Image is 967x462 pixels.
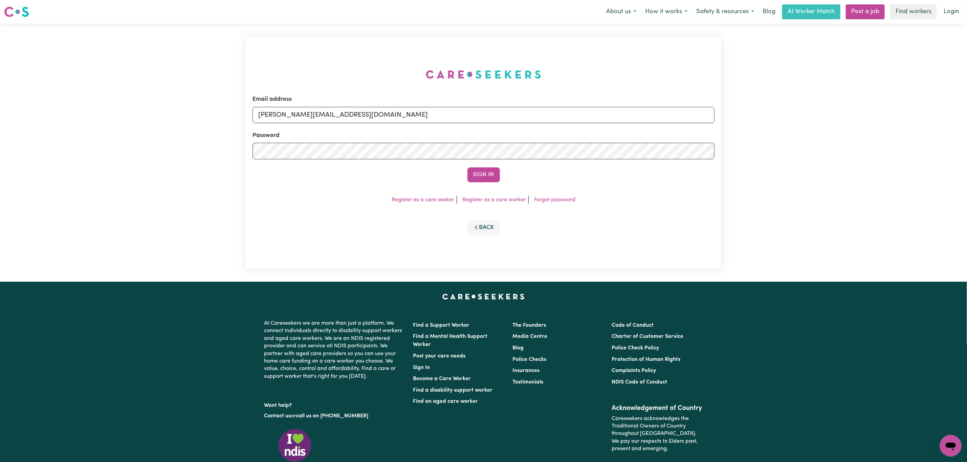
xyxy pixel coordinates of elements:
[413,323,470,328] a: Find a Support Worker
[467,220,500,235] button: Back
[252,107,715,123] input: Email address
[413,399,478,404] a: Find an aged care worker
[512,379,543,385] a: Testimonials
[940,435,962,457] iframe: Button to launch messaging window, conversation in progress
[442,294,525,299] a: Careseekers home page
[252,95,292,104] label: Email address
[890,4,937,19] a: Find workers
[612,412,703,456] p: Careseekers acknowledges the Traditional Owners of Country throughout [GEOGRAPHIC_DATA]. We pay o...
[692,5,759,19] button: Safety & resources
[462,197,526,203] a: Register as a care worker
[641,5,692,19] button: How it works
[512,323,546,328] a: The Founders
[413,353,466,359] a: Post your care needs
[612,345,659,351] a: Police Check Policy
[4,6,29,18] img: Careseekers logo
[413,365,430,370] a: Sign In
[264,413,291,419] a: Contact us
[413,388,493,393] a: Find a disability support worker
[264,399,405,409] p: Want help?
[602,5,641,19] button: About us
[512,334,547,339] a: Media Centre
[252,131,280,140] label: Password
[467,167,500,182] button: Sign In
[612,357,680,362] a: Protection of Human Rights
[759,4,779,19] a: Blog
[512,357,546,362] a: Police Checks
[296,413,369,419] a: call us on [PHONE_NUMBER]
[846,4,885,19] a: Post a job
[413,376,471,382] a: Become a Care Worker
[392,197,454,203] a: Register as a care seeker
[612,379,667,385] a: NDIS Code of Conduct
[782,4,840,19] a: AI Worker Match
[612,368,656,373] a: Complaints Policy
[4,4,29,20] a: Careseekers logo
[612,404,703,412] h2: Acknowledgement of Country
[534,197,575,203] a: Forgot password
[264,410,405,422] p: or
[413,334,488,347] a: Find a Mental Health Support Worker
[612,323,654,328] a: Code of Conduct
[940,4,963,19] a: Login
[612,334,683,339] a: Charter of Customer Service
[512,345,524,351] a: Blog
[512,368,540,373] a: Insurances
[264,317,405,383] p: At Careseekers we are more than just a platform. We connect individuals directly to disability su...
